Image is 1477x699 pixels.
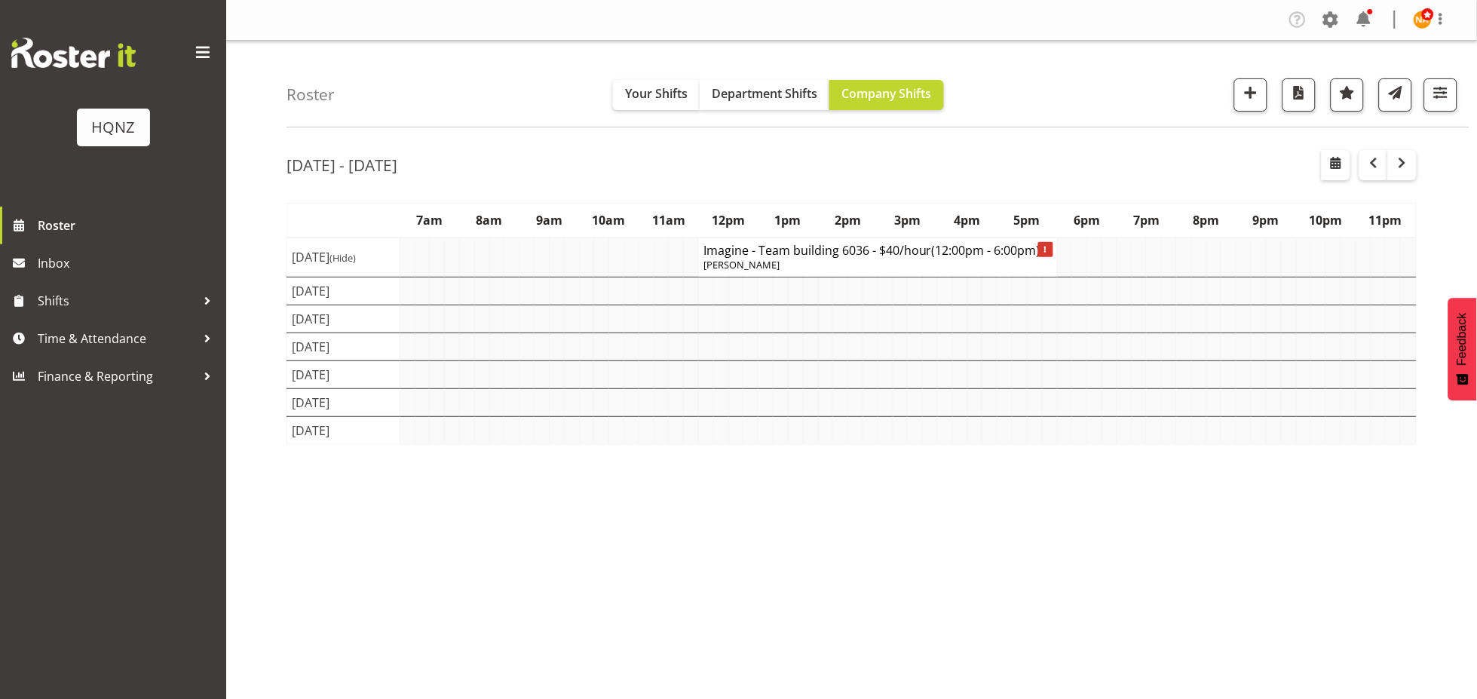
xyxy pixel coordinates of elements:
[287,360,400,388] td: [DATE]
[1331,78,1364,112] button: Highlight an important date within the roster.
[829,80,944,110] button: Company Shifts
[703,258,780,271] span: [PERSON_NAME]
[1177,203,1236,238] th: 8pm
[1282,78,1316,112] button: Download a PDF of the roster according to the set date range.
[38,365,196,388] span: Finance & Reporting
[1414,11,1432,29] img: nickylee-anderson10357.jpg
[287,305,400,333] td: [DATE]
[841,85,932,102] span: Company Shifts
[613,80,700,110] button: Your Shifts
[625,85,688,102] span: Your Shifts
[1448,298,1477,400] button: Feedback - Show survey
[703,243,1053,258] h4: Imagine - Team building 6036 - $40/hour
[287,86,335,103] h4: Roster
[1057,203,1117,238] th: 6pm
[1322,150,1350,180] button: Select a specific date within the roster.
[329,251,356,265] span: (Hide)
[639,203,698,238] th: 11am
[1117,203,1176,238] th: 7pm
[287,238,400,277] td: [DATE]
[1424,78,1457,112] button: Filter Shifts
[700,80,829,110] button: Department Shifts
[699,203,758,238] th: 12pm
[287,155,397,175] h2: [DATE] - [DATE]
[92,116,135,139] div: HQNZ
[38,252,219,274] span: Inbox
[287,388,400,416] td: [DATE]
[579,203,639,238] th: 10am
[758,203,818,238] th: 1pm
[818,203,878,238] th: 2pm
[932,242,1040,259] span: (12:00pm - 6:00pm)
[938,203,997,238] th: 4pm
[38,327,196,350] span: Time & Attendance
[878,203,937,238] th: 3pm
[400,203,459,238] th: 7am
[1456,313,1469,366] span: Feedback
[997,203,1057,238] th: 5pm
[519,203,579,238] th: 9am
[287,277,400,305] td: [DATE]
[287,416,400,444] td: [DATE]
[287,333,400,360] td: [DATE]
[1234,78,1267,112] button: Add a new shift
[1356,203,1416,238] th: 11pm
[712,85,817,102] span: Department Shifts
[38,290,196,312] span: Shifts
[11,38,136,68] img: Rosterit website logo
[38,214,219,237] span: Roster
[460,203,519,238] th: 8am
[1236,203,1296,238] th: 9pm
[1296,203,1356,238] th: 10pm
[1379,78,1412,112] button: Send a list of all shifts for the selected filtered period to all rostered employees.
